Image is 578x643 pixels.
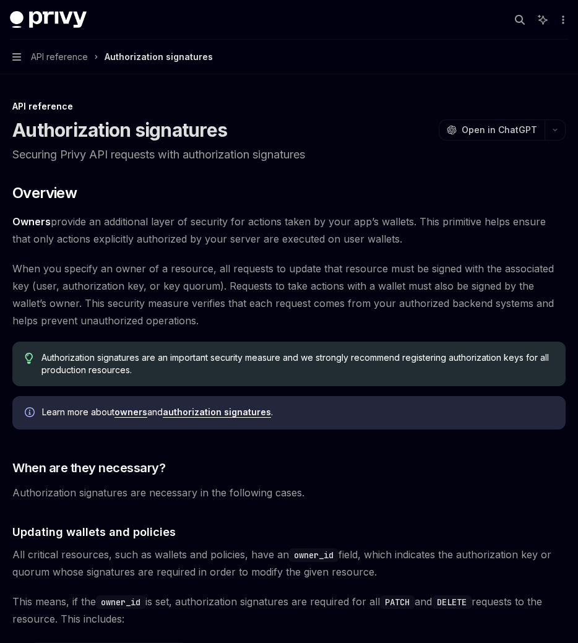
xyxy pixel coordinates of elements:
span: When are they necessary? [12,459,165,477]
span: This means, if the is set, authorization signatures are required for all and requests to the reso... [12,593,566,628]
span: API reference [31,50,88,64]
span: Learn more about and . [42,406,553,418]
span: Authorization signatures are necessary in the following cases. [12,484,566,501]
p: Securing Privy API requests with authorization signatures [12,146,566,163]
code: PATCH [380,595,415,609]
a: owners [114,407,147,418]
span: All critical resources, such as wallets and policies, have an field, which indicates the authoriz... [12,546,566,580]
span: Overview [12,183,77,203]
span: Authorization signatures are an important security measure and we strongly recommend registering ... [41,352,553,376]
span: provide an additional layer of security for actions taken by your app’s wallets. This primitive h... [12,213,566,248]
span: Updating wallets and policies [12,524,176,540]
div: Authorization signatures [105,50,213,64]
button: Open in ChatGPT [439,119,545,140]
span: Open in ChatGPT [462,124,537,136]
code: owner_id [289,548,339,562]
span: When you specify an owner of a resource, all requests to update that resource must be signed with... [12,260,566,329]
div: API reference [12,100,566,113]
svg: Info [25,407,37,420]
img: dark logo [10,11,87,28]
button: More actions [556,11,568,28]
a: authorization signatures [163,407,271,418]
svg: Tip [25,353,33,364]
code: DELETE [432,595,472,609]
a: Owners [12,215,51,228]
h1: Authorization signatures [12,119,227,141]
code: owner_id [96,595,145,609]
